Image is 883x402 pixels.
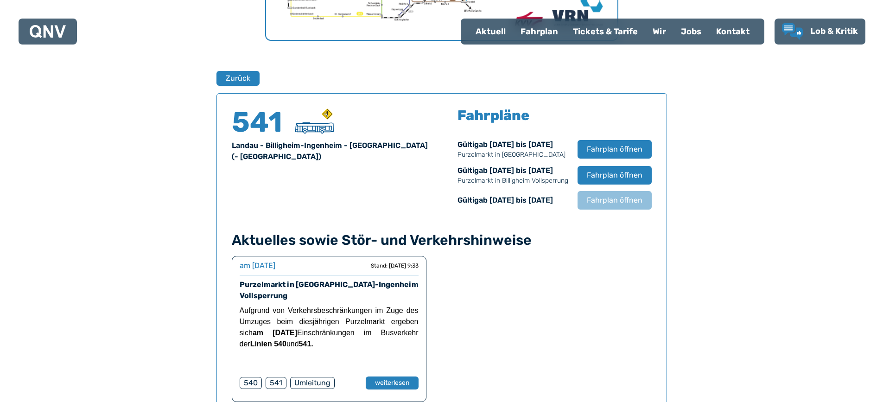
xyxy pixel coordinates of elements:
[30,22,66,41] a: QNV Logo
[810,26,858,36] span: Lob & Kritik
[587,144,642,155] span: Fahrplan öffnen
[457,150,568,160] p: Purzelmarkt in [GEOGRAPHIC_DATA]
[457,195,568,206] div: Gültig ab [DATE] bis [DATE]
[587,170,642,181] span: Fahrplan öffnen
[457,165,568,185] div: Gültig ab [DATE] bis [DATE]
[709,19,757,44] a: Kontakt
[565,19,645,44] a: Tickets & Tarife
[513,19,565,44] a: Fahrplan
[587,195,642,206] span: Fahrplan öffnen
[250,340,286,348] strong: Linien 540
[240,377,262,389] div: 540
[457,108,529,122] h5: Fahrpläne
[240,260,275,271] div: am [DATE]
[232,140,431,162] div: Landau - Billigheim-Ingenheim - [GEOGRAPHIC_DATA] (- [GEOGRAPHIC_DATA])
[266,377,286,389] div: 541
[290,377,335,389] div: Umleitung
[295,122,334,134] img: Überlandbus
[232,108,287,136] h4: 541
[457,139,568,160] div: Gültig ab [DATE] bis [DATE]
[782,23,858,40] a: Lob & Kritik
[578,140,652,159] button: Fahrplan öffnen
[216,71,260,86] button: Zurück
[299,340,313,348] strong: 541.
[253,329,297,337] strong: am [DATE]
[366,376,419,389] button: weiterlesen
[468,19,513,44] a: Aktuell
[457,176,568,185] p: Purzelmarkt in Billigheim Vollsperrung
[216,71,254,86] a: Zurück
[578,166,652,185] button: Fahrplan öffnen
[578,191,652,210] button: Fahrplan öffnen
[371,262,419,269] div: Stand: [DATE] 9:33
[673,19,709,44] a: Jobs
[232,232,652,249] h4: Aktuelles sowie Stör- und Verkehrshinweise
[645,19,673,44] a: Wir
[30,25,66,38] img: QNV Logo
[240,306,419,348] span: Aufgrund von Verkehrsbeschränkungen im Zuge des Umzuges beim diesjährigen Purzelmarkt ergeben sic...
[240,280,419,300] a: Purzelmarkt in [GEOGRAPHIC_DATA]-Ingenheim Vollsperrung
